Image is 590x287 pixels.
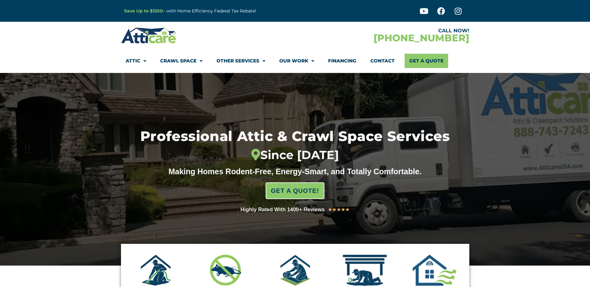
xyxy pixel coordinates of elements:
[337,206,341,214] i: ★
[328,206,332,214] i: ★
[279,54,314,68] a: Our Work
[405,54,448,68] a: Get A Quote
[341,206,345,214] i: ★
[108,148,481,162] div: Since [DATE]
[240,205,325,214] div: Highly Rated With 1400+ Reviews
[124,7,326,15] p: – with Home Efficiency Federal Tax Rebate!
[328,54,356,68] a: Financing
[266,182,324,199] a: GET A QUOTE!
[345,206,350,214] i: ★
[332,206,337,214] i: ★
[124,8,163,14] a: Save Up to $1200
[157,167,434,176] div: Making Homes Rodent-Free, Energy-Smart, and Totally Comfortable.
[370,54,395,68] a: Contact
[216,54,265,68] a: Other Services
[126,54,146,68] a: Attic
[328,206,350,214] div: 5/5
[108,129,481,162] h1: Professional Attic & Crawl Space Services
[126,54,465,68] nav: Menu
[271,184,319,197] span: GET A QUOTE!
[295,28,469,33] div: CALL NOW!
[160,54,202,68] a: Crawl Space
